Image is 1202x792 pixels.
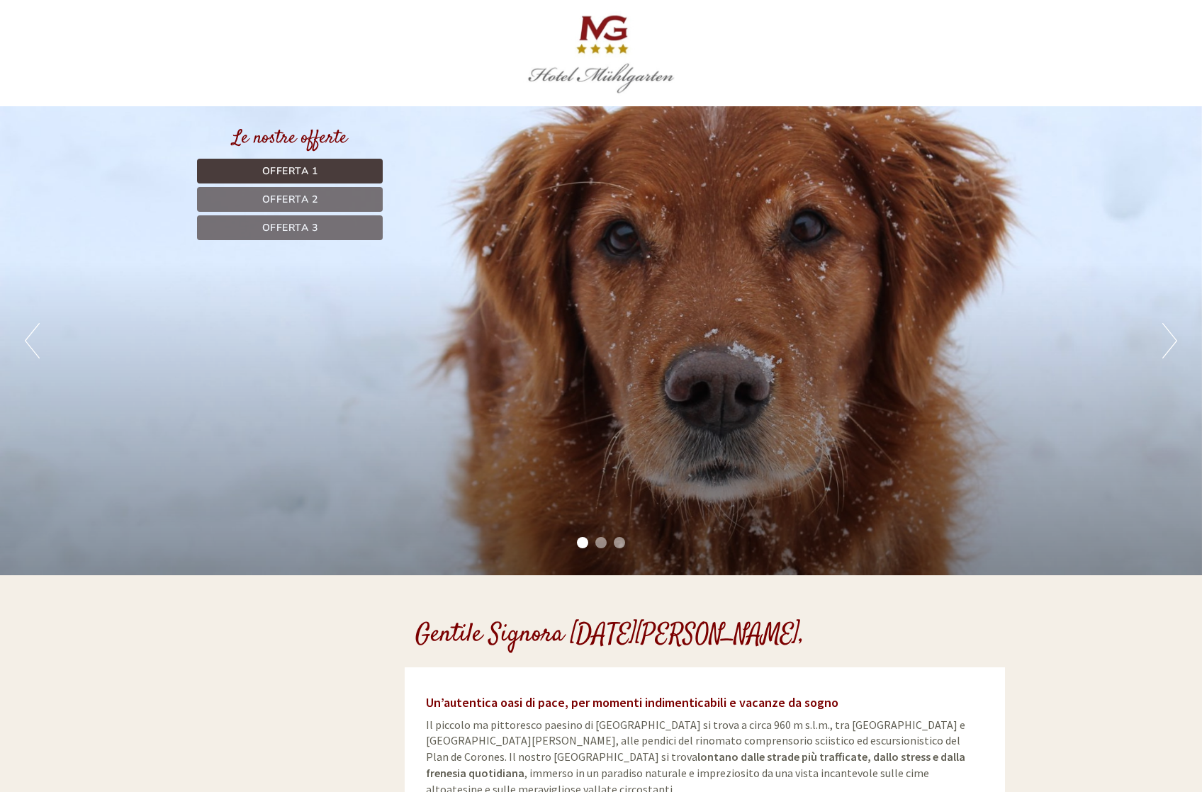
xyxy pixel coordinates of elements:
span: Offerta 3 [262,221,318,234]
button: Next [1162,323,1177,358]
span: Offerta 1 [262,164,318,178]
div: Le nostre offerte [197,125,383,152]
h1: Gentile Signora [DATE][PERSON_NAME], [415,621,804,650]
span: Un’autentica oasi di pace, per momenti indimenticabili e vacanze da sogno [426,694,838,711]
span: Offerta 2 [262,193,318,206]
button: Previous [25,323,40,358]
